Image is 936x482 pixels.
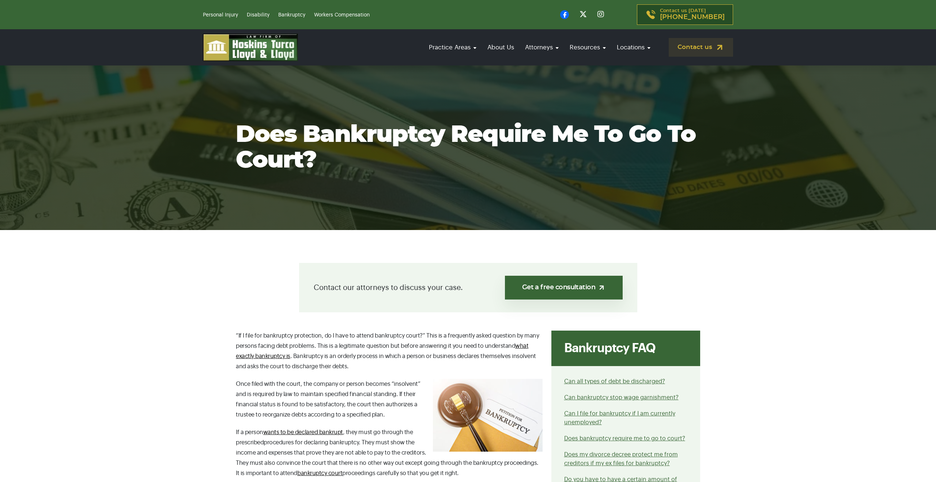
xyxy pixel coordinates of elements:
[236,122,700,173] h1: Does Bankruptcy Require Me to go to Court?
[613,37,654,58] a: Locations
[278,12,305,18] a: Bankruptcy
[660,14,725,21] span: [PHONE_NUMBER]
[637,4,733,25] a: Contact us [DATE][PHONE_NUMBER]
[484,37,518,58] a: About Us
[263,429,343,435] a: wants to be declared bankrupt
[236,381,420,418] span: Once filed with the court, the company or person becomes “insolvent” and is required by law to ma...
[598,284,605,291] img: arrow-up-right-light.svg
[314,12,370,18] a: Workers Compensation
[247,12,269,18] a: Disability
[669,38,733,57] a: Contact us
[505,276,622,300] a: Get a free consultation
[521,37,562,58] a: Attorneys
[264,440,359,445] span: procedures for declaring bankruptcy
[203,12,238,18] a: Personal Injury
[236,429,413,445] span: If a person , they must go through the prescribed
[433,379,543,452] img: petition for bankruptcy
[564,379,665,384] a: Can all types of debt be discharged?
[564,411,675,425] a: Can I file for bankruptcy if I am currently unemployed?
[564,436,685,441] a: Does bankruptcy require me to go to court?
[566,37,609,58] a: Resources
[564,452,678,466] a: Does my divorce decree protect me from creditors if my ex files for bankruptcy?
[660,8,725,21] p: Contact us [DATE]
[425,37,480,58] a: Practice Areas
[297,470,342,476] a: bankruptcy court
[203,34,298,61] img: logo
[564,395,679,400] a: Can bankruptcy stop wage garnishment?
[299,263,637,312] div: Contact our attorneys to discuss your case.
[236,333,539,369] span: “If I file for bankruptcy protection, do I have to attend bankruptcy court?” This is a frequently...
[236,440,539,476] span: . They must show the income and expenses that prove they are not able to pay to the creditors. Th...
[551,331,700,366] div: Bankruptcy FAQ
